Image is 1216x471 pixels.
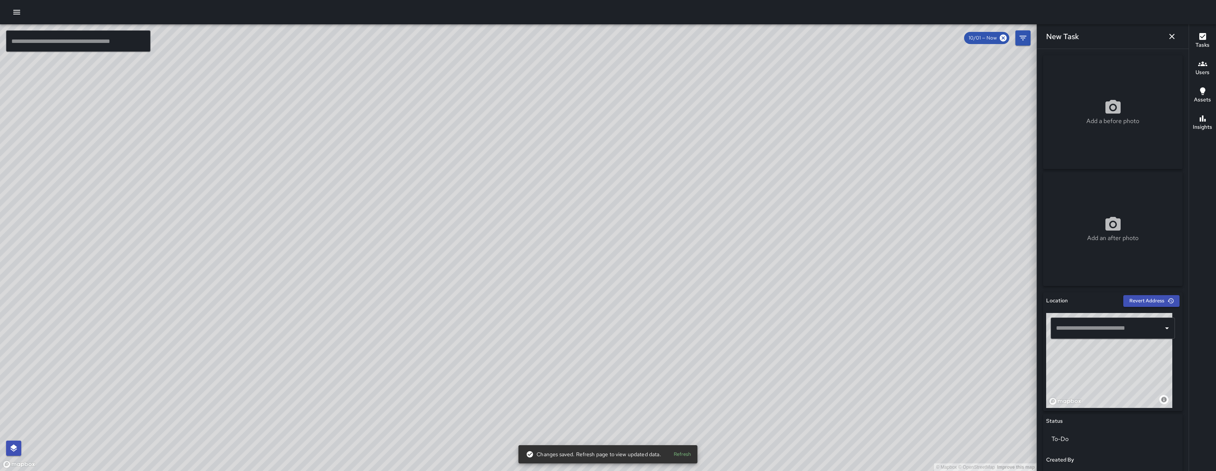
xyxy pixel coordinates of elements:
p: Add a before photo [1086,117,1139,126]
button: Revert Address [1123,295,1180,307]
p: To-Do [1051,435,1174,444]
h6: Created By [1046,456,1074,464]
p: Add an after photo [1087,234,1138,243]
h6: New Task [1046,30,1079,43]
span: 10/01 — Now [964,34,1001,42]
button: Tasks [1189,27,1216,55]
button: Insights [1189,109,1216,137]
button: Filters [1015,30,1031,46]
h6: Users [1195,68,1210,77]
h6: Insights [1193,123,1212,131]
h6: Location [1046,297,1068,305]
h6: Tasks [1195,41,1210,49]
button: Users [1189,55,1216,82]
button: Assets [1189,82,1216,109]
button: Refresh [670,449,695,460]
h6: Status [1046,417,1063,425]
div: Changes saved. Refresh page to view updated data. [526,447,661,461]
button: Open [1162,323,1172,333]
h6: Assets [1194,96,1211,104]
div: 10/01 — Now [964,32,1009,44]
